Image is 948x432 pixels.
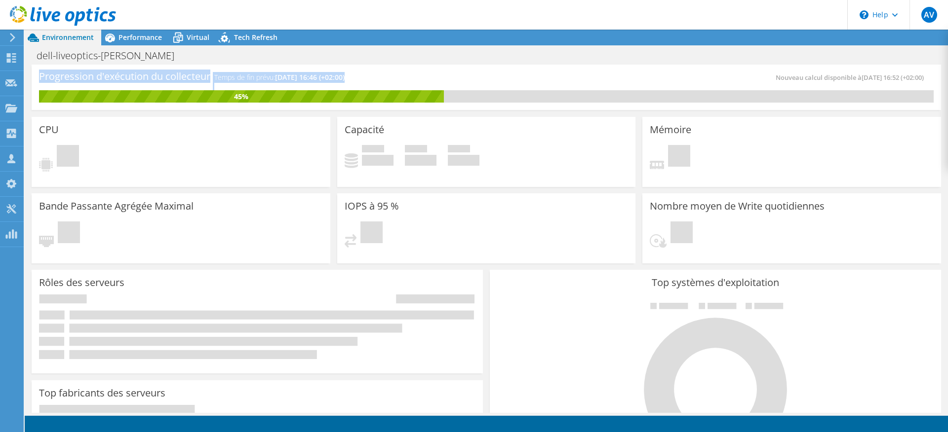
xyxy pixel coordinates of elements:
h3: CPU [39,124,59,135]
span: En attente [360,221,383,246]
h3: IOPS à 95 % [345,201,399,212]
h4: Temps de fin prévu: [214,72,345,83]
div: 45% [39,91,444,102]
h3: Top fabricants des serveurs [39,388,165,398]
svg: \n [860,10,869,19]
span: En attente [58,221,80,246]
span: En attente [671,221,693,246]
h3: Nombre moyen de Write quotidiennes [650,201,825,212]
h3: Top systèmes d'exploitation [497,277,934,288]
h1: dell-liveoptics-[PERSON_NAME] [32,50,190,61]
span: Espace libre [405,145,427,155]
h4: 0 Gio [362,155,394,166]
span: En attente [668,145,690,169]
span: Performance [118,33,162,42]
h3: Mémoire [650,124,691,135]
span: En attente [57,145,79,169]
span: Environnement [42,33,94,42]
h3: Rôles des serveurs [39,277,124,288]
span: Total [448,145,470,155]
h3: Bande Passante Agrégée Maximal [39,201,194,212]
span: [DATE] 16:52 (+02:00) [862,73,924,82]
span: Nouveau calcul disponible à [776,73,929,82]
span: AV [921,7,937,23]
span: Virtual [187,33,209,42]
span: Utilisé [362,145,384,155]
h4: 0 Gio [405,155,436,166]
span: Tech Refresh [234,33,277,42]
span: [DATE] 16:46 (+02:00) [275,72,345,82]
h3: Capacité [345,124,384,135]
h4: 0 Gio [448,155,479,166]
